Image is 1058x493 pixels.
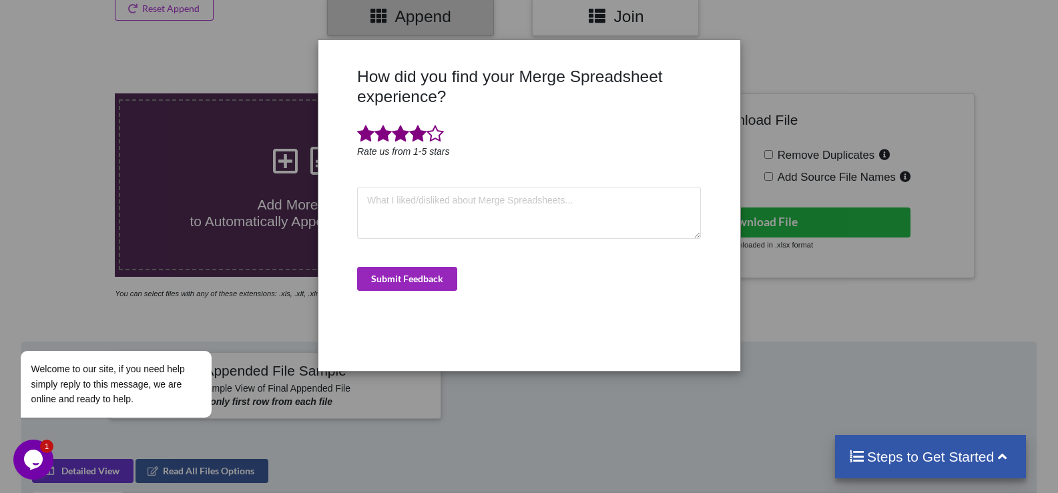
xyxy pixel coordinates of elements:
button: Submit Feedback [357,267,457,291]
i: Rate us from 1-5 stars [357,146,450,157]
iframe: chat widget [13,230,254,433]
h4: Steps to Get Started [848,448,1013,465]
h3: How did you find your Merge Spreadsheet experience? [357,67,701,106]
iframe: chat widget [13,440,56,480]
